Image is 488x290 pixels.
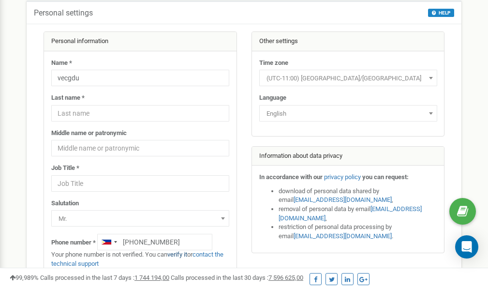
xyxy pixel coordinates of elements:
[259,105,437,122] span: English
[51,59,72,68] label: Name *
[51,164,79,173] label: Job Title *
[55,212,226,226] span: Mr.
[134,274,169,281] u: 1 744 194,00
[51,210,229,227] span: Mr.
[455,235,478,259] div: Open Intercom Messenger
[263,107,434,121] span: English
[279,223,437,241] li: restriction of personal data processing by email .
[97,234,212,250] input: +1-800-555-55-55
[294,196,392,203] a: [EMAIL_ADDRESS][DOMAIN_NAME]
[279,187,437,205] li: download of personal data shared by email ,
[167,251,187,258] a: verify it
[51,105,229,122] input: Last name
[51,250,229,268] p: Your phone number is not verified. You can or
[268,274,303,281] u: 7 596 625,00
[279,205,437,223] li: removal of personal data by email ,
[34,9,93,17] h5: Personal settings
[51,238,96,247] label: Phone number *
[252,32,444,51] div: Other settings
[51,93,85,103] label: Last name *
[362,173,409,181] strong: you can request:
[51,175,229,192] input: Job Title
[44,32,237,51] div: Personal information
[51,70,229,86] input: Name
[279,205,422,222] a: [EMAIL_ADDRESS][DOMAIN_NAME]
[263,72,434,85] span: (UTC-11:00) Pacific/Midway
[51,129,127,138] label: Middle name or patronymic
[40,274,169,281] span: Calls processed in the last 7 days :
[171,274,303,281] span: Calls processed in the last 30 days :
[259,70,437,86] span: (UTC-11:00) Pacific/Midway
[259,59,288,68] label: Time zone
[428,9,454,17] button: HELP
[51,140,229,156] input: Middle name or patronymic
[51,199,79,208] label: Salutation
[10,274,39,281] span: 99,989%
[324,173,361,181] a: privacy policy
[259,93,286,103] label: Language
[51,251,223,267] a: contact the technical support
[252,147,444,166] div: Information about data privacy
[259,173,323,181] strong: In accordance with our
[294,232,392,240] a: [EMAIL_ADDRESS][DOMAIN_NAME]
[98,234,120,250] div: Telephone country code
